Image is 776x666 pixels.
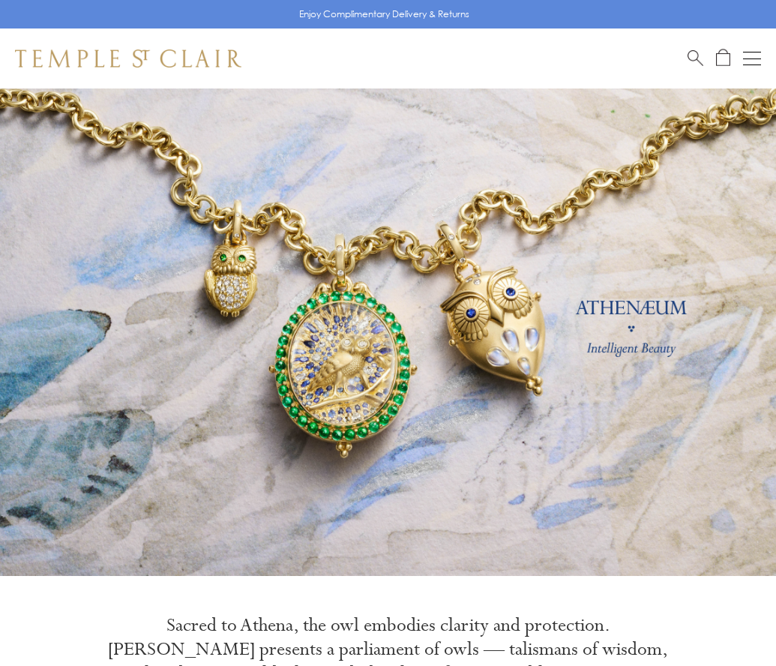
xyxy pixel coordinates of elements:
a: Open Shopping Bag [716,49,730,67]
a: Search [688,49,703,67]
button: Open navigation [743,49,761,67]
p: Enjoy Complimentary Delivery & Returns [299,7,469,22]
img: Temple St. Clair [15,49,241,67]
